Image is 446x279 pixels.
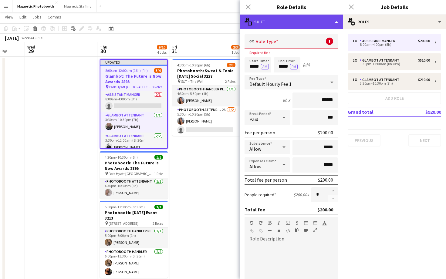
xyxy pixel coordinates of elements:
[172,59,240,136] app-job-card: 4:30pm-10:30pm (6h)2/3Photobooth: Sweat & Tonic [DATE] Social 3227 S&T – The Well2 RolesPhotoboot...
[418,39,430,43] div: $200.00
[181,79,203,84] span: S&T – The Well
[328,187,338,195] button: Increase
[405,107,441,117] td: $920.00
[100,59,168,149] app-job-card: Updated8:00am-12:00am (16h) (Fri)3/4Glambot: The Future is Now Awards 2895 Park Hyatt [GEOGRAPHIC...
[343,3,446,11] h3: Job Details
[32,14,42,20] span: Jobs
[245,50,276,55] span: Required field.
[100,228,168,248] app-card-role: Photobooth Handler Pick-Up/Drop-Off1/15:00pm-6:00pm (1h)[PERSON_NAME]
[249,81,292,87] span: Default Hourly Fee 1
[317,207,333,213] div: $200.00
[154,155,163,160] span: 1/1
[261,64,269,69] button: AM
[245,129,275,136] div: Fee per person
[100,60,167,65] div: Updated
[45,13,64,21] a: Comms
[172,86,240,106] app-card-role: Photobooth Handler Pick-Up/Drop-Off1/14:30pm-5:30pm (1h)[PERSON_NAME]
[100,112,167,133] app-card-role: Glambot Attendant1/13:30pm-10:30pm (7h)[PERSON_NAME]
[17,13,29,21] a: Edit
[100,201,168,278] app-job-card: 5:00pm-11:30pm (6h30m)3/3Photobooth: [DATE] Event 3213 [STREET_ADDRESS]2 RolesPhotobooth Handler ...
[353,62,430,66] div: 3:30pm-12:00am (8h30m)
[360,58,402,62] div: Glambot Attendant
[295,228,299,233] button: Paste as plain text
[109,221,139,226] span: [STREET_ADDRESS]
[249,220,254,225] button: Undo
[48,14,61,20] span: Comms
[152,85,162,89] span: 3 Roles
[2,13,16,21] a: View
[38,35,44,40] div: EDT
[100,133,167,162] app-card-role: Glambot Attendant2/23:30pm-12:00am (8h30m)[PERSON_NAME]
[258,220,263,225] button: Redo
[5,35,19,41] div: [DATE]
[353,58,360,62] div: 2 x
[231,50,239,55] div: 1 Job
[245,207,265,213] div: Total fee
[154,68,162,73] span: 3/4
[249,116,258,122] span: Paid
[157,50,167,55] div: 4 Jobs
[353,82,430,85] div: 3:30pm-10:30pm (7h)
[286,220,290,225] button: Underline
[20,35,35,40] span: Week 44
[154,171,163,176] span: 1 Role
[295,220,299,225] button: Strikethrough
[27,44,35,50] span: Wed
[100,44,107,50] span: Thu
[100,178,168,199] app-card-role: Photobooth Attendant1/14:30pm-10:30pm (6h)[PERSON_NAME]
[105,205,145,209] span: 5:00pm-11:30pm (6h30m)
[154,205,163,209] span: 3/3
[19,14,26,20] span: Edit
[171,48,177,55] span: 31
[360,78,402,82] div: Glambot Attendant
[318,177,333,183] div: $200.00
[5,14,13,20] span: View
[100,248,168,278] app-card-role: Photobooth Handler2/26:00pm-11:30pm (5h30m)[PERSON_NAME][PERSON_NAME]
[227,63,235,67] span: 2/3
[225,79,235,84] span: 2 Roles
[240,15,343,29] div: Shift
[109,85,152,89] span: Park Hyatt [GEOGRAPHIC_DATA]
[177,63,210,67] span: 4:30pm-10:30pm (6h)
[240,3,343,11] h3: Role Details
[293,192,309,197] div: $200.00 x
[245,177,287,183] div: Total fee per person
[157,45,167,49] span: 9/10
[353,39,360,43] div: 1 x
[100,160,168,171] h3: Photobooth: The Future is Now Awards 2895
[268,228,272,233] button: Horizontal Line
[172,44,177,50] span: Fri
[109,171,154,176] span: Park Hyatt [GEOGRAPHIC_DATA]
[26,48,35,55] span: 29
[153,221,163,226] span: 2 Roles
[105,155,138,160] span: 4:30pm-10:30pm (6h)
[30,13,44,21] a: Jobs
[249,146,261,152] span: Allow
[100,210,168,221] h3: Photobooth: [DATE] Event 3213
[286,228,290,233] button: HTML Code
[100,73,167,84] h3: Glambot: The Future is Now Awards 2895
[353,78,360,82] div: 1 x
[303,62,310,68] div: (8h)
[59,0,96,12] button: Magnetic Staffing
[12,0,59,12] button: Magnetic Photobooth
[304,220,308,225] button: Unordered List
[418,78,430,82] div: $210.00
[277,220,281,225] button: Italic
[290,64,298,69] button: PM
[99,48,107,55] span: 30
[418,58,430,62] div: $510.00
[318,129,333,136] div: $200.00
[172,68,240,79] h3: Photobooth: Sweat & Tonic [DATE] Social 3227
[249,163,261,170] span: Allow
[100,151,168,199] app-job-card: 4:30pm-10:30pm (6h)1/1Photobooth: The Future is Now Awards 2895 Park Hyatt [GEOGRAPHIC_DATA]1 Rol...
[245,192,276,197] label: People required
[348,107,405,117] td: Grand total
[313,220,317,225] button: Ordered List
[322,220,326,225] button: Text Color
[353,43,430,46] div: 8:00am-4:00pm (8h)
